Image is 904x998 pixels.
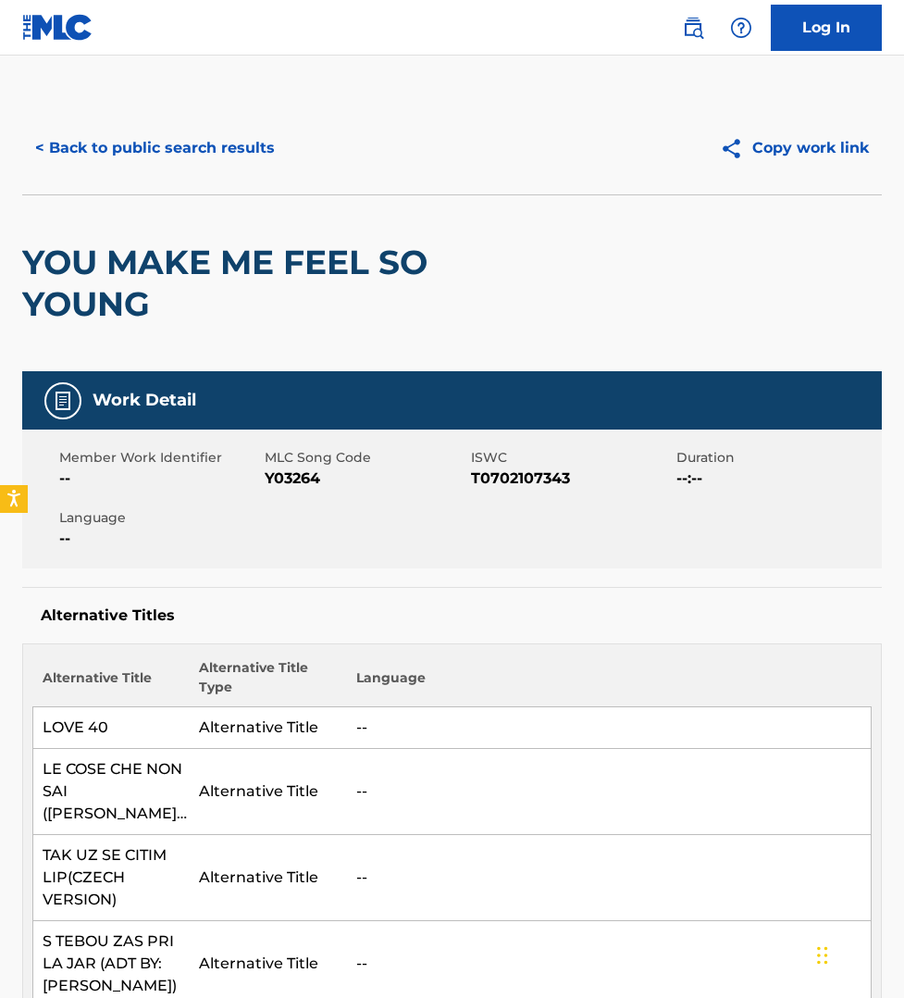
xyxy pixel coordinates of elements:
[811,909,904,998] iframe: Chat Widget
[347,658,871,707] th: Language
[59,468,260,490] span: --
[675,9,712,46] a: Public Search
[41,606,863,625] h5: Alternative Titles
[817,928,828,983] div: Drag
[33,749,191,835] td: LE COSE CHE NON SAI ([PERSON_NAME]/[PERSON_NAME])
[347,749,871,835] td: --
[707,125,882,171] button: Copy work link
[471,468,672,490] span: T0702107343
[22,14,93,41] img: MLC Logo
[190,658,347,707] th: Alternative Title Type
[190,749,347,835] td: Alternative Title
[93,390,196,411] h5: Work Detail
[22,242,538,325] h2: YOU MAKE ME FEEL SO YOUNG
[347,835,871,921] td: --
[33,658,191,707] th: Alternative Title
[33,835,191,921] td: TAK UZ SE CITIM LIP(CZECH VERSION)
[265,448,465,468] span: MLC Song Code
[771,5,882,51] a: Log In
[190,707,347,749] td: Alternative Title
[190,835,347,921] td: Alternative Title
[22,125,288,171] button: < Back to public search results
[676,468,877,490] span: --:--
[723,9,760,46] div: Help
[471,448,672,468] span: ISWC
[33,707,191,749] td: LOVE 40
[52,390,74,412] img: Work Detail
[676,448,877,468] span: Duration
[347,707,871,749] td: --
[59,528,260,550] span: --
[265,468,465,490] span: Y03264
[59,448,260,468] span: Member Work Identifier
[720,137,752,160] img: Copy work link
[730,17,752,39] img: help
[59,508,260,528] span: Language
[682,17,704,39] img: search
